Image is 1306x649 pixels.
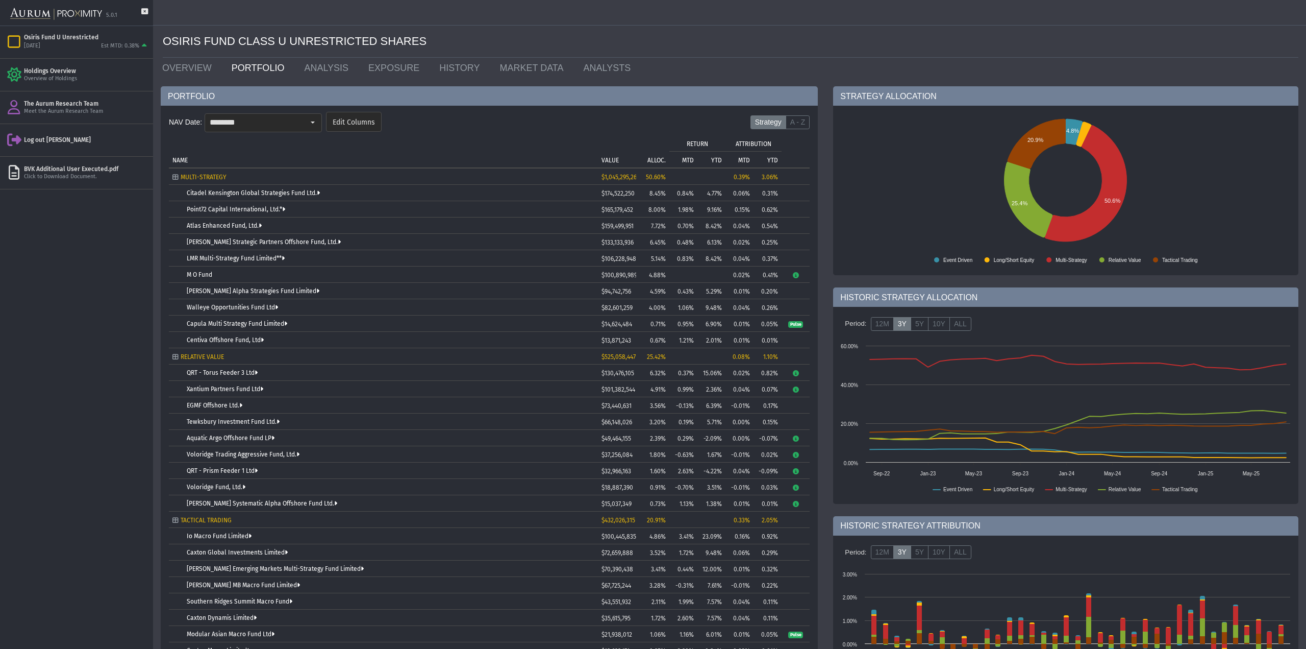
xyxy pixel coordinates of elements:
[754,528,782,544] td: 0.92%
[601,402,632,410] span: $73,440,631
[432,58,492,78] a: HISTORY
[187,598,292,605] a: Southern Ridges Summit Macro Fund
[757,174,778,181] div: 3.06%
[725,234,754,250] td: 0.02%
[697,283,725,299] td: 5.29%
[697,561,725,577] td: 12.00%
[669,381,697,397] td: 0.99%
[725,151,754,167] td: Column MTD
[782,135,810,167] td: Column
[757,517,778,524] div: 2.05%
[754,414,782,430] td: 0.15%
[841,544,870,561] div: Period:
[669,626,697,642] td: 1.16%
[843,642,857,647] text: 0.00%
[725,544,754,561] td: 0.06%
[697,397,725,414] td: 6.39%
[651,615,666,622] span: 1.72%
[911,317,928,331] label: 5Y
[697,528,725,544] td: 23.09%
[10,3,102,26] img: Aurum-Proximity%20white.svg
[601,615,631,622] span: $35,615,795
[711,157,722,164] p: YTD
[649,582,666,589] span: 3.28%
[844,461,858,466] text: 0.00%
[754,495,782,512] td: 0.01%
[1104,198,1120,204] text: 50.6%
[729,517,750,524] div: 0.33%
[669,414,697,430] td: 0.19%
[843,572,857,578] text: 3.00%
[843,618,857,624] text: 1.00%
[187,402,242,409] a: EGMF Offshore Ltd.
[598,135,636,167] td: Column VALUE
[757,353,778,360] div: 1.10%
[187,565,364,572] a: [PERSON_NAME] Emerging Markets Multi-Strategy Fund Limited
[843,595,857,600] text: 2.00%
[650,337,666,344] span: 0.67%
[187,320,287,327] a: Capula Multi Strategy Fund Limited
[669,332,697,348] td: 1.21%
[1243,471,1260,476] text: May-25
[754,626,782,642] td: 0.05%
[1027,137,1043,143] text: 20.9%
[697,332,725,348] td: 2.01%
[669,577,697,593] td: -0.31%
[725,283,754,299] td: 0.01%
[669,446,697,463] td: -0.63%
[994,487,1035,492] text: Long/Short Equity
[725,201,754,218] td: 0.15%
[601,549,633,557] span: $72,659,888
[873,471,890,476] text: Sep-22
[669,528,697,544] td: 3.41%
[24,165,149,173] div: BVK Additional User Executed.pdf
[669,544,697,561] td: 1.72%
[636,135,669,167] td: Column ALLOC.
[669,479,697,495] td: -0.70%
[786,115,810,130] label: A - Z
[965,471,983,476] text: May-23
[650,321,666,328] span: 0.71%
[647,353,666,360] span: 25.42%
[788,632,803,639] span: Pulse
[24,173,149,181] div: Click to Download Document.
[649,190,666,197] span: 8.45%
[697,316,725,332] td: 6.90%
[106,12,117,19] div: 5.0.1
[754,544,782,561] td: 0.29%
[833,516,1298,536] div: HISTORIC STRATEGY ATTRIBUTION
[754,332,782,348] td: 0.01%
[648,206,666,213] span: 8.00%
[601,386,635,393] span: $101,382,544
[754,593,782,610] td: 0.11%
[725,463,754,479] td: 0.04%
[24,33,149,41] div: Osiris Fund U Unrestricted
[650,386,666,393] span: 4.91%
[920,471,936,476] text: Jan-23
[697,218,725,234] td: 8.42%
[871,317,894,331] label: 12M
[893,545,911,560] label: 3Y
[650,549,666,557] span: 3.52%
[187,189,320,197] a: Citadel Kensington Global Strategies Fund Ltd.
[669,299,697,316] td: 1.06%
[649,272,666,279] span: 4.88%
[725,626,754,642] td: 0.01%
[1151,471,1168,476] text: Sep-24
[187,467,258,474] a: QRT - Prism Feeder 1 Ltd
[187,631,274,638] a: Modular Asian Macro Fund Ltd
[361,58,432,78] a: EXPOSURE
[649,533,666,540] span: 4.86%
[754,610,782,626] td: 0.11%
[725,185,754,201] td: 0.06%
[697,430,725,446] td: -2.09%
[650,288,666,295] span: 4.59%
[187,500,337,507] a: [PERSON_NAME] Systematic Alpha Offshore Fund Ltd.
[754,299,782,316] td: 0.26%
[187,206,285,213] a: Point72 Capital International, Ltd.*
[725,414,754,430] td: 0.00%
[1059,471,1075,476] text: Jan-24
[754,316,782,332] td: 0.05%
[754,365,782,381] td: 0.82%
[649,451,666,459] span: 1.80%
